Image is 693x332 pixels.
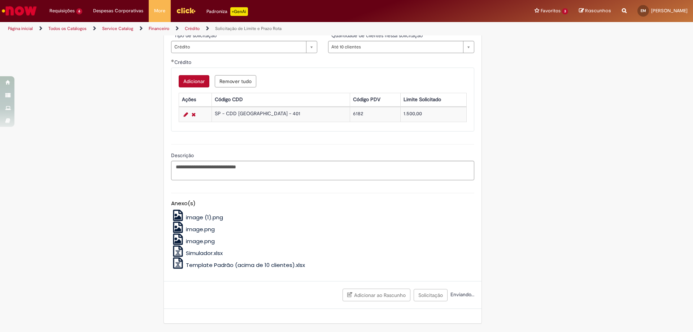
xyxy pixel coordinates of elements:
[171,152,195,159] span: Descrição
[171,201,474,207] h5: Anexo(s)
[171,237,215,245] a: image.png
[579,8,611,14] a: Rascunhos
[5,22,457,35] ul: Trilhas de página
[171,33,174,35] span: Obrigatório Preenchido
[215,26,282,31] a: Solicitação de Limite e Prazo Rota
[171,214,223,221] a: image (1).png
[186,237,215,245] span: image.png
[641,8,646,13] span: EM
[154,7,165,14] span: More
[328,33,331,35] span: Obrigatório Preenchido
[449,291,474,298] span: Enviando...
[171,59,174,62] span: Obrigatório Preenchido
[171,225,215,233] a: image.png
[171,249,223,257] a: Simulador.xlsx
[182,110,190,119] a: Editar Linha 1
[206,7,248,16] div: Padroniza
[331,32,424,39] span: Quantidade de clientes nessa solicitação
[331,41,459,53] span: Até 10 clientes
[186,249,223,257] span: Simulador.xlsx
[174,59,193,65] span: Crédito
[401,93,467,106] th: Limite Solicitado
[350,93,400,106] th: Código PDV
[186,261,305,269] span: Template Padrão (acima de 10 clientes).xlsx
[186,214,223,221] span: image (1).png
[215,75,256,87] button: Remove all rows for Crédito
[190,110,197,119] a: Remover linha 1
[171,161,474,180] textarea: Descrição
[93,7,143,14] span: Despesas Corporativas
[212,93,350,106] th: Código CDD
[174,32,218,39] span: Tipo de solicitação
[541,7,561,14] span: Favoritos
[48,26,87,31] a: Todos os Catálogos
[49,7,75,14] span: Requisições
[212,107,350,122] td: SP - CDD [GEOGRAPHIC_DATA] - 401
[401,107,467,122] td: 1.500,00
[585,7,611,14] span: Rascunhos
[102,26,133,31] a: Service Catalog
[562,8,568,14] span: 3
[1,4,38,18] img: ServiceNow
[171,261,305,269] a: Template Padrão (acima de 10 clientes).xlsx
[185,26,200,31] a: Crédito
[651,8,688,14] span: [PERSON_NAME]
[179,93,212,106] th: Ações
[179,75,209,87] button: Add a row for Crédito
[350,107,400,122] td: 6182
[149,26,169,31] a: Financeiro
[174,41,302,53] span: Crédito
[230,7,248,16] p: +GenAi
[8,26,33,31] a: Página inicial
[176,5,196,16] img: click_logo_yellow_360x200.png
[186,225,215,233] span: image.png
[76,8,82,14] span: 6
